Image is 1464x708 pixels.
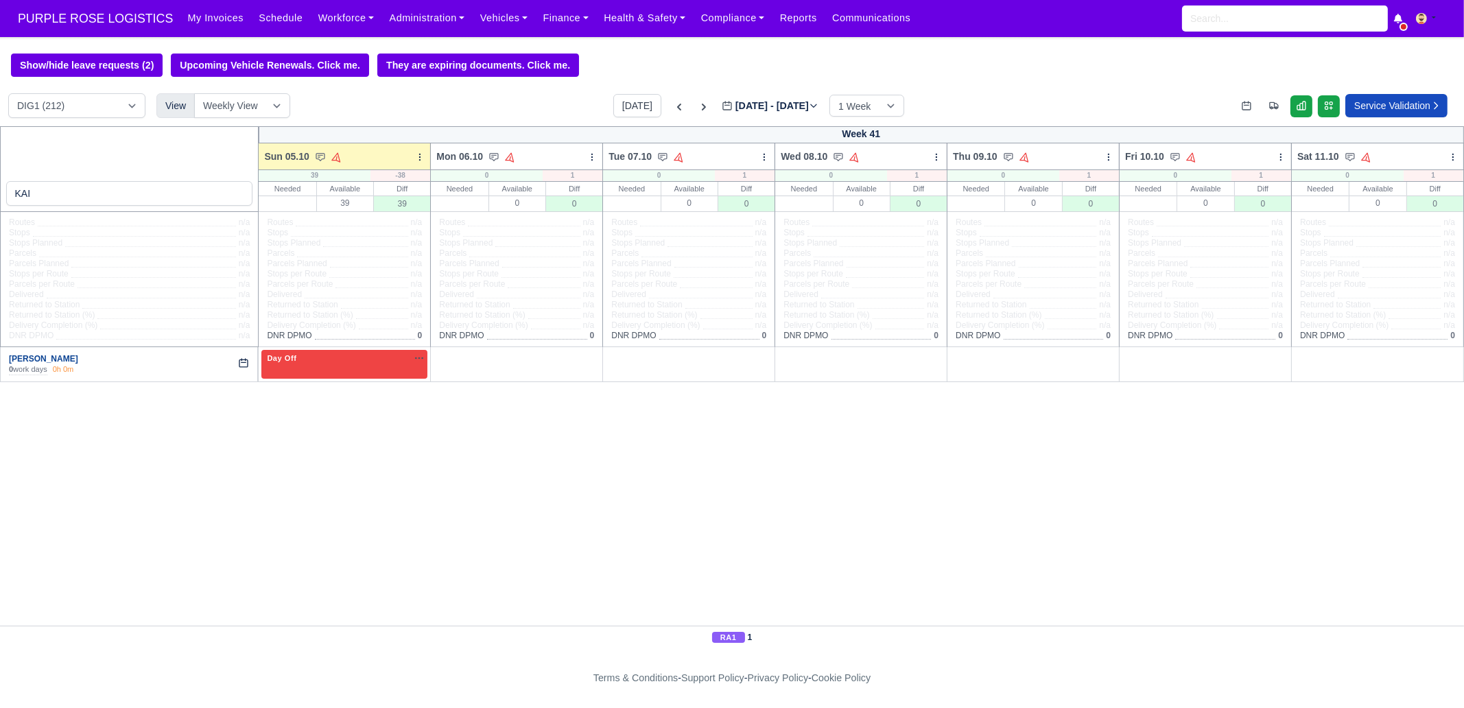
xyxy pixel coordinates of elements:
[956,290,991,300] span: Delivered
[1063,182,1119,196] div: Diff
[267,238,320,248] span: Stops Planned
[439,279,505,290] span: Parcels per Route
[825,5,919,32] a: Communications
[1099,320,1111,330] span: n/a
[1271,217,1283,227] span: n/a
[755,269,767,279] span: n/a
[9,331,54,341] span: DNR DPMO
[1128,269,1188,279] span: Stops per Route
[411,228,423,237] span: n/a
[783,217,810,228] span: Routes
[1349,182,1406,196] div: Available
[1300,300,1371,310] span: Returned to Station
[259,126,1464,143] div: Week 41
[583,320,595,330] span: n/a
[1300,217,1326,228] span: Routes
[1128,217,1154,228] span: Routes
[611,248,639,259] span: Parcels
[1128,320,1216,331] span: Delivery Completion (%)
[781,150,827,163] span: Wed 08.10
[927,310,938,320] span: n/a
[411,279,423,289] span: n/a
[583,269,595,279] span: n/a
[251,5,310,32] a: Schedule
[956,238,1009,248] span: Stops Planned
[439,217,465,228] span: Routes
[1278,331,1283,340] span: 0
[1271,310,1283,320] span: n/a
[439,269,499,279] span: Stops per Route
[947,170,1059,181] div: 0
[1443,310,1455,320] span: n/a
[239,238,250,248] span: n/a
[812,672,871,683] a: Cookie Policy
[239,310,250,320] span: n/a
[439,310,525,320] span: Returned to Station (%)
[694,5,772,32] a: Compliance
[1128,238,1181,248] span: Stops Planned
[590,331,595,340] span: 0
[1099,310,1111,320] span: n/a
[9,310,95,320] span: Returned to Station (%)
[611,217,637,228] span: Routes
[1271,300,1283,309] span: n/a
[611,310,697,320] span: Returned to Station (%)
[1271,320,1283,330] span: n/a
[934,331,938,340] span: 0
[411,238,423,248] span: n/a
[1443,238,1455,248] span: n/a
[755,248,767,258] span: n/a
[9,365,13,373] strong: 0
[1443,300,1455,309] span: n/a
[1099,248,1111,258] span: n/a
[1099,290,1111,299] span: n/a
[927,279,938,289] span: n/a
[956,269,1015,279] span: Stops per Route
[1407,182,1463,196] div: Diff
[180,5,251,32] a: My Invoices
[956,259,1015,269] span: Parcels Planned
[755,300,767,309] span: n/a
[9,248,36,259] span: Parcels
[9,269,69,279] span: Stops per Route
[596,5,694,32] a: Health & Safety
[431,170,542,181] div: 0
[583,310,595,320] span: n/a
[927,269,938,279] span: n/a
[611,331,656,341] span: DNR DPMO
[775,182,832,196] div: Needed
[1443,248,1455,258] span: n/a
[1349,196,1406,210] div: 0
[1231,170,1291,181] div: 1
[1450,331,1455,340] span: 0
[927,290,938,299] span: n/a
[927,259,938,268] span: n/a
[239,228,250,237] span: n/a
[1177,182,1233,196] div: Available
[611,320,700,331] span: Delivery Completion (%)
[543,170,602,181] div: 1
[267,269,327,279] span: Stops per Route
[317,182,373,196] div: Available
[834,182,890,196] div: Available
[783,238,837,248] span: Stops Planned
[718,196,775,211] div: 0
[783,331,828,341] span: DNR DPMO
[755,279,767,289] span: n/a
[6,181,253,206] input: Search contractors...
[1005,182,1061,196] div: Available
[267,228,288,238] span: Stops
[583,238,595,248] span: n/a
[611,269,671,279] span: Stops per Route
[411,290,423,299] span: n/a
[411,269,423,279] span: n/a
[1395,642,1464,708] iframe: Chat Widget
[264,353,299,363] span: Day Off
[9,320,97,331] span: Delivery Completion (%)
[1235,182,1291,196] div: Diff
[411,248,423,258] span: n/a
[661,182,718,196] div: Available
[431,182,488,196] div: Needed
[439,320,528,331] span: Delivery Completion (%)
[927,300,938,309] span: n/a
